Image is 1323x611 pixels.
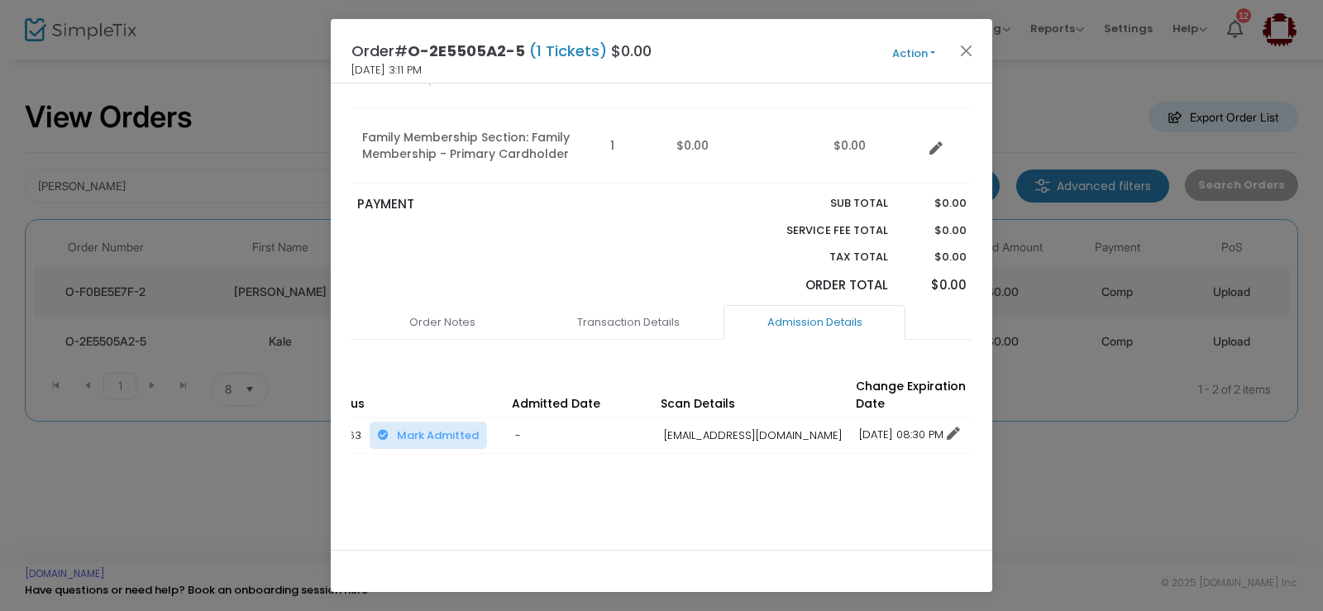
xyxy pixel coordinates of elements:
th: Status [321,372,507,418]
span: (1 Tickets) [525,41,611,61]
p: PAYMENT [357,195,654,214]
span: O-2E5505A2-5 [408,41,525,61]
p: $0.00 [904,195,966,212]
span: 0/363 [329,427,361,443]
a: [DATE] 08:30 PM [859,427,960,442]
td: - [507,418,656,454]
a: Transaction Details [537,305,719,340]
th: Change Expiration Date [851,372,1000,418]
th: Admitted Date [507,372,656,418]
h4: Order# $0.00 [351,40,652,62]
p: Service Fee Total [747,222,888,239]
a: Order Notes [351,305,533,340]
td: $0.00 [824,108,923,184]
td: 1 [600,108,666,184]
p: $0.00 [904,222,966,239]
p: $0.00 [904,276,966,295]
p: Tax Total [747,249,888,265]
p: $0.00 [904,249,966,265]
span: [DATE] 3:11 PM [351,62,422,79]
th: Scan Details [656,372,851,418]
a: Admission Details [724,305,905,340]
td: [EMAIL_ADDRESS][DOMAIN_NAME] [656,418,851,454]
td: $0.00 [666,108,824,184]
button: Close [956,40,977,61]
p: Order Total [747,276,888,295]
span: Mark Admitted [397,427,479,443]
td: Family Membership Section: Family Membership - Primary Cardholder [352,108,600,184]
button: Action [864,45,963,63]
p: Sub total [747,195,888,212]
